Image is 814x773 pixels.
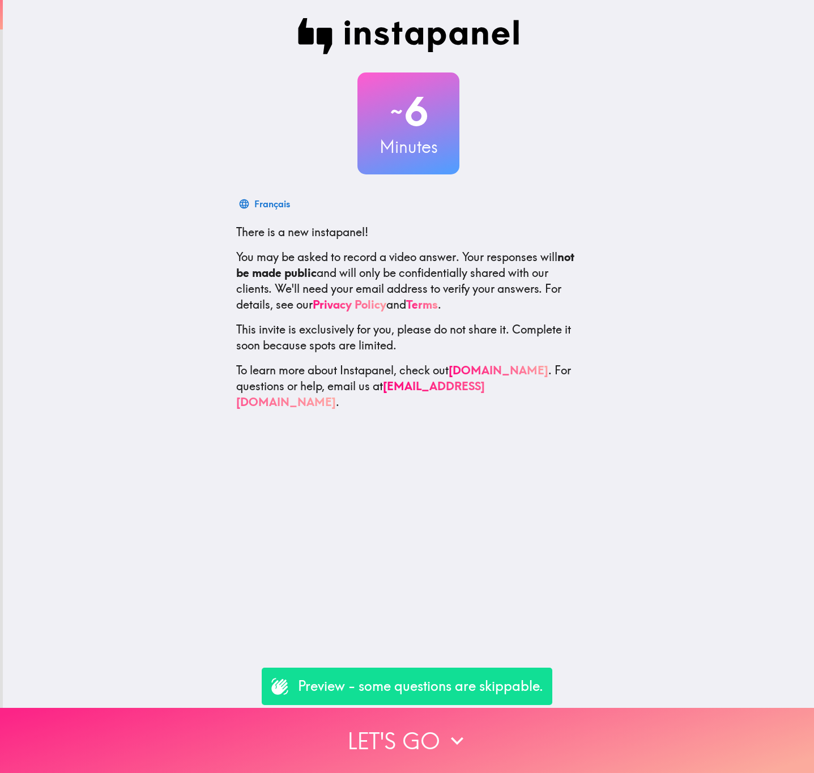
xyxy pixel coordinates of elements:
[449,363,548,377] a: [DOMAIN_NAME]
[236,379,485,409] a: [EMAIL_ADDRESS][DOMAIN_NAME]
[389,95,404,129] span: ~
[236,322,581,353] p: This invite is exclusively for you, please do not share it. Complete it soon because spots are li...
[236,249,581,313] p: You may be asked to record a video answer. Your responses will and will only be confidentially sh...
[406,297,438,311] a: Terms
[236,362,581,410] p: To learn more about Instapanel, check out . For questions or help, email us at .
[236,193,295,215] button: Français
[236,250,574,280] b: not be made public
[298,677,543,696] p: Preview - some questions are skippable.
[254,196,290,212] div: Français
[313,297,386,311] a: Privacy Policy
[236,225,368,239] span: There is a new instapanel!
[357,135,459,159] h3: Minutes
[357,88,459,135] h2: 6
[297,18,519,54] img: Instapanel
